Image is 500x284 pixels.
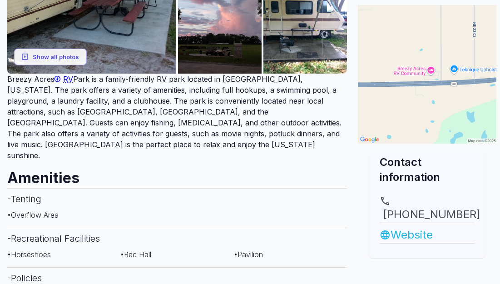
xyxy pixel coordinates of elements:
h2: Contact information [380,154,475,184]
a: RV [54,75,73,84]
a: [PHONE_NUMBER] [380,195,475,223]
span: • Pavilion [234,250,263,259]
h2: Amenities [7,161,347,188]
button: Show all photos [14,49,87,65]
span: RV [63,75,73,84]
span: • Horseshoes [7,250,51,259]
h3: - Tenting [7,188,347,209]
h3: - Recreational Facilities [7,228,347,249]
a: Website [380,227,475,243]
p: Breezy Acres Park is a family-friendly RV park located in [GEOGRAPHIC_DATA], [US_STATE]. The park... [7,74,347,161]
img: Map for Breezy Acres RV Park [358,5,496,144]
span: • Rec Hall [120,250,151,259]
span: • Overflow Area [7,210,59,219]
